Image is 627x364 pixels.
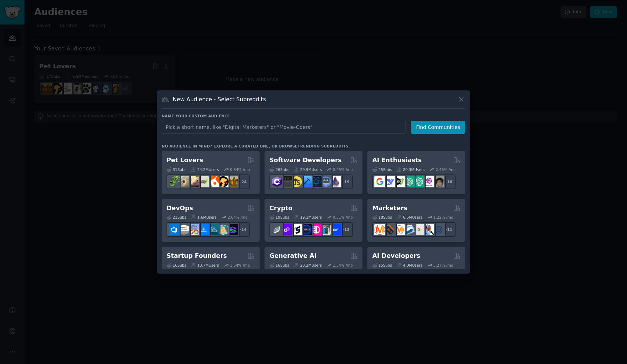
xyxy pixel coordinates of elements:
div: 6.5M Users [397,215,422,220]
img: iOSProgramming [301,176,312,187]
h2: Startup Founders [167,252,227,260]
div: 1.6M Users [191,215,217,220]
img: ballpython [178,176,189,187]
img: 0xPolygon [281,224,292,235]
img: chatgpt_promptDesign [404,176,415,187]
div: 13.7M Users [191,263,219,268]
div: 2.43 % /mo [436,167,456,172]
img: ethstaker [291,224,302,235]
div: 21 Sub s [167,215,186,220]
div: 4.0M Users [397,263,422,268]
div: 16 Sub s [167,263,186,268]
img: azuredevops [169,224,179,235]
div: 2.04 % /mo [228,215,248,220]
img: platformengineering [208,224,219,235]
div: + 19 [338,174,353,189]
img: web3 [301,224,312,235]
div: + 14 [235,222,250,237]
img: OnlineMarketing [433,224,444,235]
div: 1.34 % /mo [333,263,353,268]
div: 0.45 % /mo [333,167,353,172]
div: No audience in mind? Explore a curated one, or browse . [162,144,350,149]
div: 3.27 % /mo [434,263,453,268]
img: defiblockchain [311,224,322,235]
img: content_marketing [374,224,385,235]
div: 29.9M Users [294,167,322,172]
img: reactnative [311,176,322,187]
button: Find Communities [411,121,465,134]
h2: Software Developers [269,156,341,165]
img: GoogleGeminiAI [374,176,385,187]
img: AItoolsCatalog [394,176,405,187]
h2: AI Enthusiasts [372,156,422,165]
div: 0.51 % /mo [333,215,353,220]
input: Pick a short name, like "Digital Marketers" or "Movie-Goers" [162,121,406,134]
div: 19 Sub s [269,215,289,220]
h2: DevOps [167,204,193,213]
img: cockatiel [208,176,219,187]
h2: Pet Lovers [167,156,203,165]
img: bigseo [384,224,395,235]
img: ethfinance [272,224,282,235]
img: chatgpt_prompts_ [414,176,424,187]
img: leopardgeckos [188,176,199,187]
h2: Marketers [372,204,407,213]
div: 18 Sub s [372,215,392,220]
img: software [281,176,292,187]
div: + 24 [235,174,250,189]
img: csharp [272,176,282,187]
img: MarketingResearch [423,224,434,235]
a: trending subreddits [297,144,348,148]
div: 0.84 % /mo [230,167,250,172]
div: 26 Sub s [269,167,289,172]
div: + 18 [441,174,456,189]
div: + 11 [441,222,456,237]
img: turtle [198,176,209,187]
div: + 12 [338,222,353,237]
img: PlatformEngineers [227,224,238,235]
img: googleads [414,224,424,235]
img: AskComputerScience [320,176,331,187]
div: 16 Sub s [269,263,289,268]
div: 1.22 % /mo [434,215,453,220]
img: aws_cdk [218,224,228,235]
h3: Name your custom audience [162,114,465,118]
h2: Generative AI [269,252,317,260]
div: 25 Sub s [372,167,392,172]
div: 1.54 % /mo [230,263,250,268]
div: 15 Sub s [372,263,392,268]
h3: New Audience - Select Subreddits [173,96,266,103]
img: OpenAIDev [423,176,434,187]
img: PetAdvice [218,176,228,187]
h2: AI Developers [372,252,420,260]
div: 31 Sub s [167,167,186,172]
img: elixir [330,176,341,187]
img: Emailmarketing [404,224,415,235]
img: DeepSeek [384,176,395,187]
div: 20.2M Users [294,263,322,268]
div: 19.1M Users [294,215,322,220]
h2: Crypto [269,204,293,213]
img: defi_ [330,224,341,235]
div: 24.2M Users [191,167,219,172]
img: Docker_DevOps [188,224,199,235]
div: 20.3M Users [397,167,424,172]
img: AWS_Certified_Experts [178,224,189,235]
img: DevOpsLinks [198,224,209,235]
img: ArtificalIntelligence [433,176,444,187]
img: CryptoNews [320,224,331,235]
img: AskMarketing [394,224,405,235]
img: herpetology [169,176,179,187]
img: learnjavascript [291,176,302,187]
img: dogbreed [227,176,238,187]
